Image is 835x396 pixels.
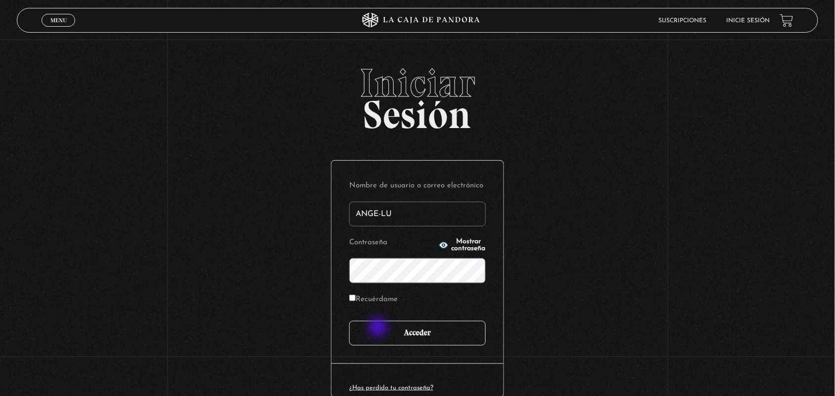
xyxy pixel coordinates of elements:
span: Menu [50,17,67,23]
input: Recuérdame [349,295,356,301]
span: Mostrar contraseña [452,238,486,252]
a: Suscripciones [659,18,707,24]
a: ¿Has perdido tu contraseña? [349,385,433,391]
label: Nombre de usuario o correo electrónico [349,178,486,194]
button: Mostrar contraseña [439,238,486,252]
label: Contraseña [349,235,436,251]
span: Iniciar [17,63,819,103]
label: Recuérdame [349,292,398,308]
a: Inicie sesión [727,18,770,24]
input: Acceder [349,321,486,346]
h2: Sesión [17,63,819,127]
a: View your shopping cart [780,14,793,27]
span: Cerrar [47,26,70,33]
